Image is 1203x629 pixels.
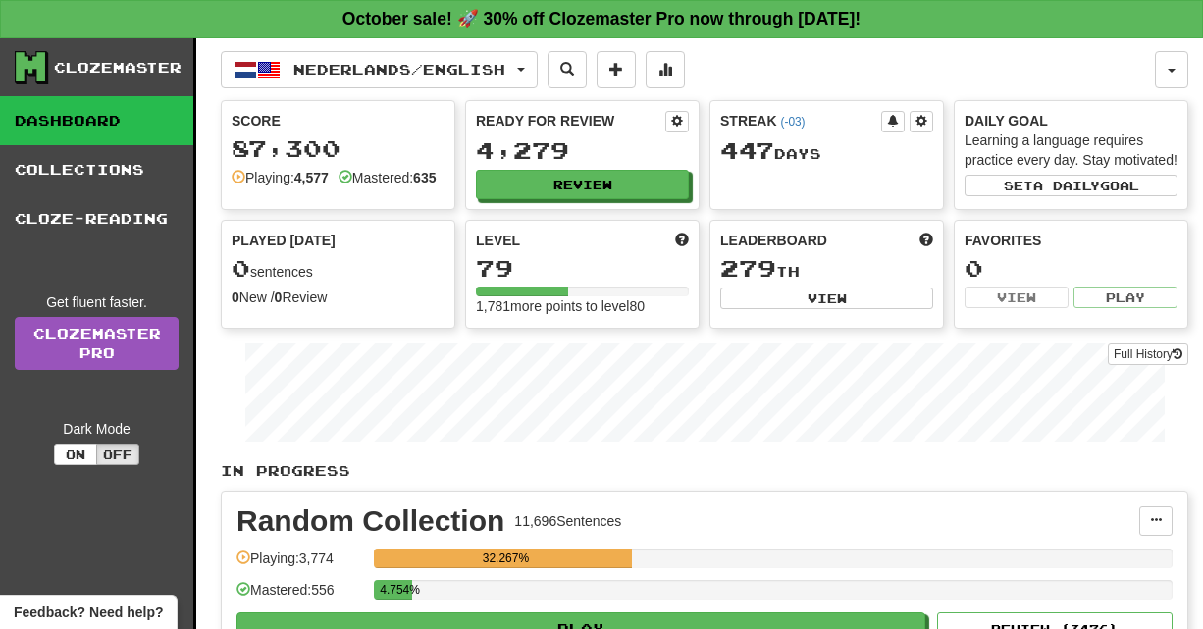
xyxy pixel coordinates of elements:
div: 11,696 Sentences [514,511,621,531]
a: (-03) [780,115,805,129]
div: Streak [720,111,881,131]
div: 4.754% [380,580,411,600]
button: Seta dailygoal [965,175,1177,196]
div: Playing: 3,774 [236,549,364,581]
div: 87,300 [232,136,445,161]
span: Nederlands / English [293,61,505,78]
button: Review [476,170,689,199]
button: On [54,444,97,465]
div: Learning a language requires practice every day. Stay motivated! [965,131,1177,170]
p: In Progress [221,461,1188,481]
button: View [720,288,933,309]
div: Ready for Review [476,111,665,131]
span: Score more points to level up [675,231,689,250]
div: New / Review [232,288,445,307]
span: Level [476,231,520,250]
button: View [965,287,1069,308]
div: Daily Goal [965,111,1177,131]
a: ClozemasterPro [15,317,179,370]
div: Playing: [232,168,329,187]
div: Mastered: 556 [236,580,364,612]
div: 32.267% [380,549,631,568]
span: 447 [720,136,774,164]
div: Favorites [965,231,1177,250]
div: 1,781 more points to level 80 [476,296,689,316]
div: Dark Mode [15,419,179,439]
div: Get fluent faster. [15,292,179,312]
button: Add sentence to collection [597,51,636,88]
div: sentences [232,256,445,282]
div: Score [232,111,445,131]
span: 0 [232,254,250,282]
button: Off [96,444,139,465]
strong: 0 [232,289,239,305]
span: This week in points, UTC [919,231,933,250]
span: 279 [720,254,776,282]
button: Play [1073,287,1177,308]
button: Search sentences [548,51,587,88]
span: Leaderboard [720,231,827,250]
strong: 4,577 [294,170,329,185]
div: Random Collection [236,506,504,536]
span: Open feedback widget [14,603,163,622]
strong: October sale! 🚀 30% off Clozemaster Pro now through [DATE]! [342,9,861,28]
span: a daily [1033,179,1100,192]
strong: 0 [275,289,283,305]
div: 79 [476,256,689,281]
button: More stats [646,51,685,88]
div: Day s [720,138,933,164]
button: Full History [1108,343,1188,365]
div: Clozemaster [54,58,182,78]
strong: 635 [413,170,436,185]
div: 0 [965,256,1177,281]
div: 4,279 [476,138,689,163]
span: Played [DATE] [232,231,336,250]
button: Nederlands/English [221,51,538,88]
div: th [720,256,933,282]
div: Mastered: [339,168,437,187]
